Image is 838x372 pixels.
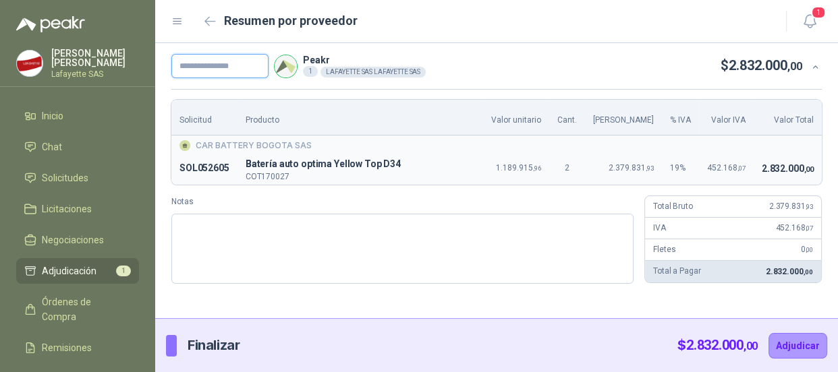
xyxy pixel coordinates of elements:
[17,51,43,76] img: Company Logo
[42,139,62,154] span: Chat
[653,200,692,213] p: Total Bruto
[496,163,541,173] span: 1.189.915
[16,289,139,330] a: Órdenes de Compra
[42,263,96,278] span: Adjudicación
[320,67,426,77] div: LAFAYETTE SAS LAFAYETTE SAS
[585,100,662,135] th: [PERSON_NAME]
[16,258,139,284] a: Adjudicación1
[766,267,813,276] span: 2.832.000
[16,335,139,361] a: Remisiones
[51,49,139,67] p: [PERSON_NAME] [PERSON_NAME]
[42,170,88,185] span: Solicitudes
[801,245,813,254] span: 0
[42,294,126,324] span: Órdenes de Compra
[805,246,813,253] span: ,00
[653,265,700,278] p: Total a Pagar
[744,340,758,352] span: ,00
[769,201,813,211] span: 2.379.831
[775,223,813,232] span: 452.168
[238,100,483,135] th: Producto
[803,268,813,276] span: ,00
[171,195,634,208] label: Notas
[16,196,139,222] a: Licitaciones
[16,103,139,129] a: Inicio
[246,173,475,181] p: COT170027
[42,232,104,247] span: Negociaciones
[754,100,822,135] th: Valor Total
[549,100,585,135] th: Cant.
[662,152,699,185] td: 19 %
[699,100,754,135] th: Valor IVA
[224,11,358,30] h2: Resumen por proveedor
[762,163,814,174] span: 2.832.000
[303,55,426,65] p: Peakr
[653,222,666,235] p: IVA
[646,164,654,172] span: ,93
[483,100,549,135] th: Valor unitario
[51,70,139,78] p: Lafayette SAS
[804,165,814,174] span: ,00
[609,163,654,173] span: 2.379.831
[686,337,758,353] span: 2.832.000
[42,340,92,355] span: Remisiones
[798,9,822,34] button: 1
[16,227,139,253] a: Negociaciones
[246,156,475,173] span: Batería auto optima Yellow Top D34
[179,139,814,152] div: CAR BATTERY BOGOTA SAS
[805,203,813,210] span: ,93
[246,156,475,173] p: B
[42,201,92,216] span: Licitaciones
[16,134,139,160] a: Chat
[721,55,802,76] p: $
[787,60,802,73] span: ,00
[707,163,746,173] span: 452.168
[729,57,802,73] span: 2.832.000
[179,160,229,177] p: SOL052605
[653,243,675,256] p: Fletes
[533,164,541,172] span: ,96
[42,108,63,123] span: Inicio
[811,6,826,19] span: 1
[303,66,318,77] div: 1
[188,335,240,356] p: Finalizar
[171,100,238,135] th: Solicitud
[805,224,813,232] span: ,07
[16,16,85,32] img: Logo peakr
[662,100,699,135] th: % IVA
[677,335,758,356] p: $
[549,152,585,185] td: 2
[769,333,827,359] button: Adjudicar
[275,55,297,77] img: Company Logo
[16,165,139,191] a: Solicitudes
[737,164,746,172] span: ,07
[116,266,131,276] span: 1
